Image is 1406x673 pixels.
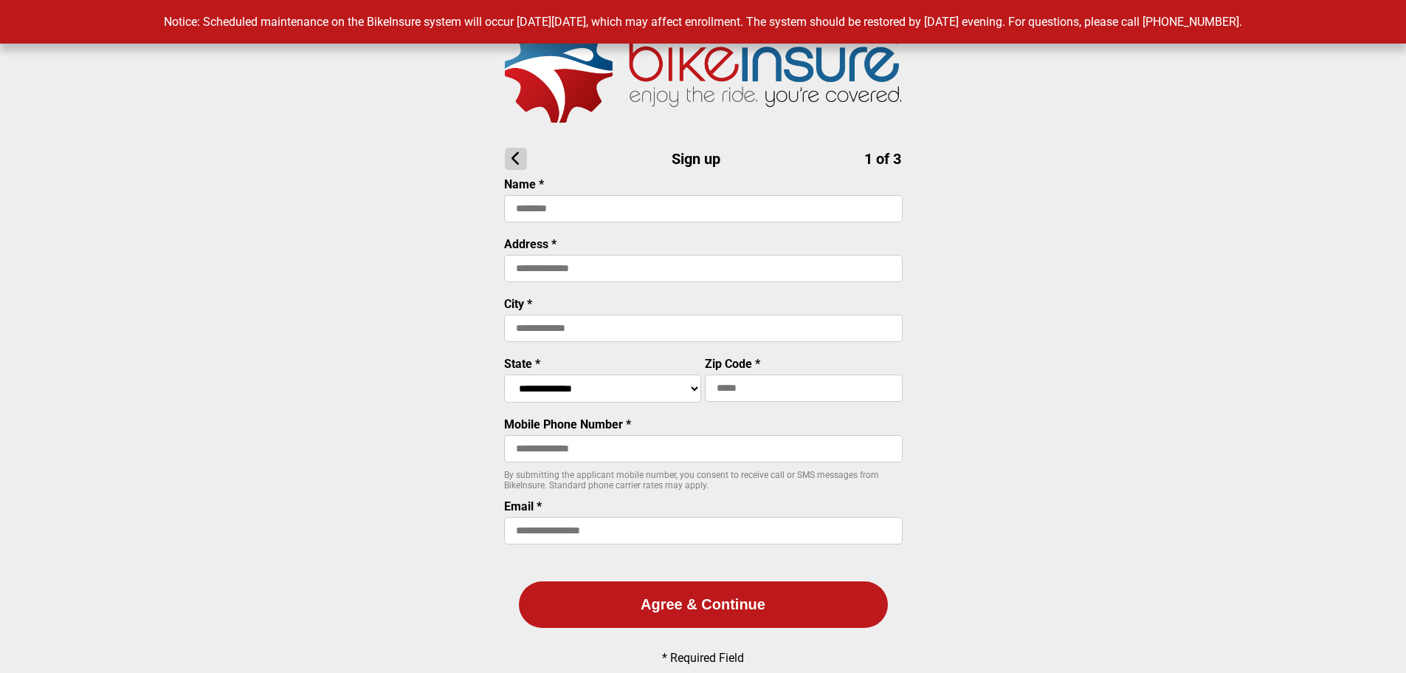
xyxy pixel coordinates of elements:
[504,470,903,491] p: By submitting the applicant mobile number, you consent to receive call or SMS messages from BikeI...
[705,357,760,371] label: Zip Code *
[504,177,544,191] label: Name *
[504,417,631,431] label: Mobile Phone Number *
[864,150,901,168] span: 1 of 3
[504,499,542,513] label: Email *
[519,581,888,628] button: Agree & Continue
[504,237,556,251] label: Address *
[504,357,540,371] label: State *
[505,148,901,170] h1: Sign up
[662,651,744,665] p: * Required Field
[504,297,532,311] label: City *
